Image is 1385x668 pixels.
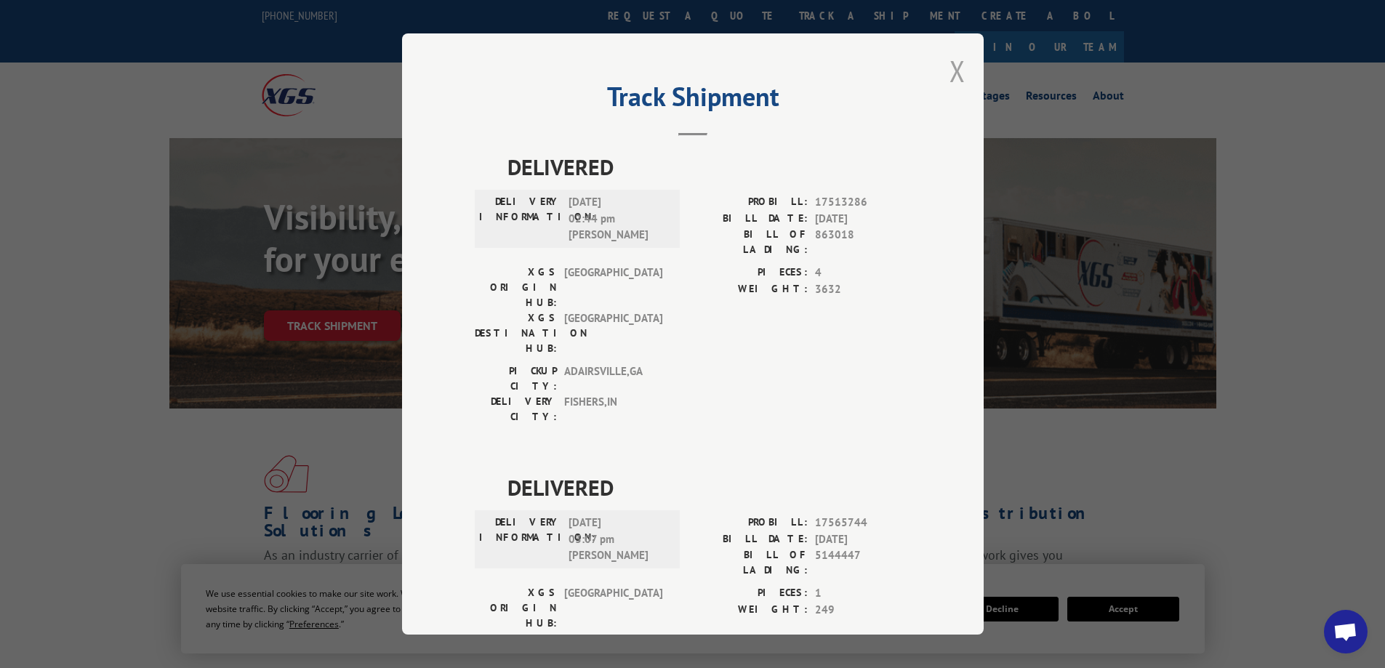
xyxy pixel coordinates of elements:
[475,86,911,114] h2: Track Shipment
[693,547,808,578] label: BILL OF LADING:
[815,531,911,548] span: [DATE]
[815,547,911,578] span: 5144447
[693,194,808,211] label: PROBILL:
[1324,610,1368,653] div: Open chat
[475,265,557,310] label: XGS ORIGIN HUB:
[693,281,808,298] label: WEIGHT:
[693,227,808,257] label: BILL OF LADING:
[475,310,557,356] label: XGS DESTINATION HUB:
[815,281,911,298] span: 3632
[693,585,808,602] label: PIECES:
[693,265,808,281] label: PIECES:
[479,515,561,564] label: DELIVERY INFORMATION:
[475,394,557,424] label: DELIVERY CITY:
[564,363,662,394] span: ADAIRSVILLE , GA
[569,515,667,564] span: [DATE] 03:07 pm [PERSON_NAME]
[950,52,966,90] button: Close modal
[475,363,557,394] label: PICKUP CITY:
[815,585,911,602] span: 1
[815,602,911,619] span: 249
[569,194,667,244] span: [DATE] 02:44 pm [PERSON_NAME]
[507,471,911,504] span: DELIVERED
[475,585,557,631] label: XGS ORIGIN HUB:
[693,211,808,228] label: BILL DATE:
[693,531,808,548] label: BILL DATE:
[564,310,662,356] span: [GEOGRAPHIC_DATA]
[815,265,911,281] span: 4
[507,150,911,183] span: DELIVERED
[815,515,911,531] span: 17565744
[564,265,662,310] span: [GEOGRAPHIC_DATA]
[479,194,561,244] label: DELIVERY INFORMATION:
[564,585,662,631] span: [GEOGRAPHIC_DATA]
[693,515,808,531] label: PROBILL:
[815,211,911,228] span: [DATE]
[693,602,808,619] label: WEIGHT:
[815,194,911,211] span: 17513286
[815,227,911,257] span: 863018
[564,394,662,424] span: FISHERS , IN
